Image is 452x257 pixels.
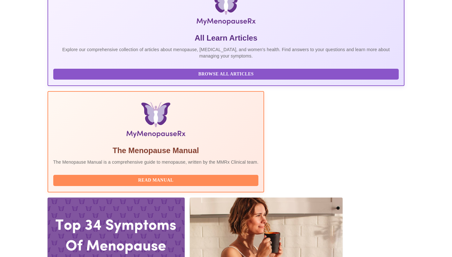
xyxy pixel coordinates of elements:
[53,46,399,59] p: Explore our comprehensive collection of articles about menopause, [MEDICAL_DATA], and women's hea...
[60,176,252,184] span: Read Manual
[53,145,259,156] h5: The Menopause Manual
[53,159,259,165] p: The Menopause Manual is a comprehensive guide to menopause, written by the MMRx Clinical team.
[53,175,259,186] button: Read Manual
[60,70,393,78] span: Browse All Articles
[86,102,226,140] img: Menopause Manual
[53,71,401,76] a: Browse All Articles
[53,177,260,183] a: Read Manual
[53,69,399,80] button: Browse All Articles
[53,33,399,43] h5: All Learn Articles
